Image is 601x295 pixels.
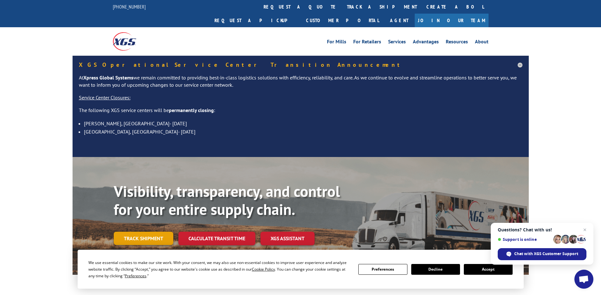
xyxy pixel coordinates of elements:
span: Chat with XGS Customer Support [498,248,586,260]
li: [PERSON_NAME], [GEOGRAPHIC_DATA]- [DATE] [84,119,522,128]
span: Chat with XGS Customer Support [514,251,578,257]
button: Decline [411,264,460,275]
a: Join Our Team [415,14,489,27]
a: Agent [384,14,415,27]
span: Questions? Chat with us! [498,227,586,232]
a: Track shipment [114,232,173,245]
span: Cookie Policy [252,267,275,272]
li: [GEOGRAPHIC_DATA], [GEOGRAPHIC_DATA]- [DATE] [84,128,522,136]
p: At we remain committed to providing best-in-class logistics solutions with efficiency, reliabilit... [79,74,522,94]
a: Advantages [413,39,439,46]
button: Accept [464,264,513,275]
strong: Xpress Global Systems [83,74,133,81]
a: Resources [446,39,468,46]
a: For Mills [327,39,346,46]
div: Cookie Consent Prompt [78,250,524,289]
b: Visibility, transparency, and control for your entire supply chain. [114,181,340,219]
a: About [475,39,489,46]
a: Services [388,39,406,46]
a: [PHONE_NUMBER] [113,3,146,10]
a: Open chat [574,270,593,289]
button: Preferences [358,264,407,275]
a: XGS ASSISTANT [260,232,315,245]
a: Calculate transit time [178,232,255,245]
strong: permanently closing [169,107,214,113]
p: The following XGS service centers will be : [79,107,522,119]
a: Request a pickup [210,14,301,27]
a: For Retailers [353,39,381,46]
span: Preferences [125,273,146,279]
div: We use essential cookies to make our site work. With your consent, we may also use non-essential ... [88,259,351,279]
u: Service Center Closures: [79,94,131,101]
a: Customer Portal [301,14,384,27]
h5: XGS Operational Service Center Transition Announcement [79,62,522,68]
span: Support is online [498,237,551,242]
